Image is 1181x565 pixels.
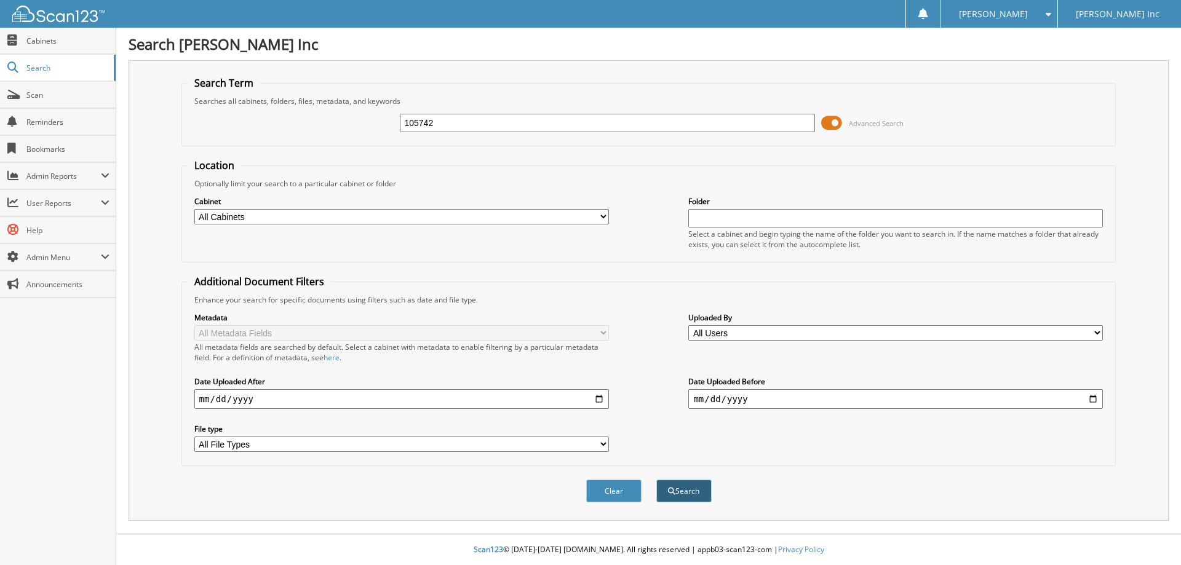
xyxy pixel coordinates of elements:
[688,229,1103,250] div: Select a cabinet and begin typing the name of the folder you want to search in. If the name match...
[116,535,1181,565] div: © [DATE]-[DATE] [DOMAIN_NAME]. All rights reserved | appb03-scan123-com |
[194,389,609,409] input: start
[188,76,260,90] legend: Search Term
[26,225,109,235] span: Help
[188,178,1110,189] div: Optionally limit your search to a particular cabinet or folder
[188,159,241,172] legend: Location
[849,119,904,128] span: Advanced Search
[26,90,109,100] span: Scan
[188,96,1110,106] div: Searches all cabinets, folders, files, metadata, and keywords
[26,117,109,127] span: Reminders
[26,63,108,73] span: Search
[656,480,712,502] button: Search
[26,252,101,263] span: Admin Menu
[26,36,109,46] span: Cabinets
[26,279,109,290] span: Announcements
[688,376,1103,387] label: Date Uploaded Before
[26,144,109,154] span: Bookmarks
[688,196,1103,207] label: Folder
[188,294,1110,305] div: Enhance your search for specific documents using filters such as date and file type.
[959,10,1028,18] span: [PERSON_NAME]
[324,352,340,363] a: here
[1076,10,1159,18] span: [PERSON_NAME] Inc
[688,312,1103,323] label: Uploaded By
[194,196,609,207] label: Cabinet
[194,342,609,363] div: All metadata fields are searched by default. Select a cabinet with metadata to enable filtering b...
[194,376,609,387] label: Date Uploaded After
[194,424,609,434] label: File type
[778,544,824,555] a: Privacy Policy
[26,198,101,208] span: User Reports
[188,275,330,288] legend: Additional Document Filters
[688,389,1103,409] input: end
[129,34,1169,54] h1: Search [PERSON_NAME] Inc
[474,544,503,555] span: Scan123
[26,171,101,181] span: Admin Reports
[194,312,609,323] label: Metadata
[12,6,105,22] img: scan123-logo-white.svg
[586,480,642,502] button: Clear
